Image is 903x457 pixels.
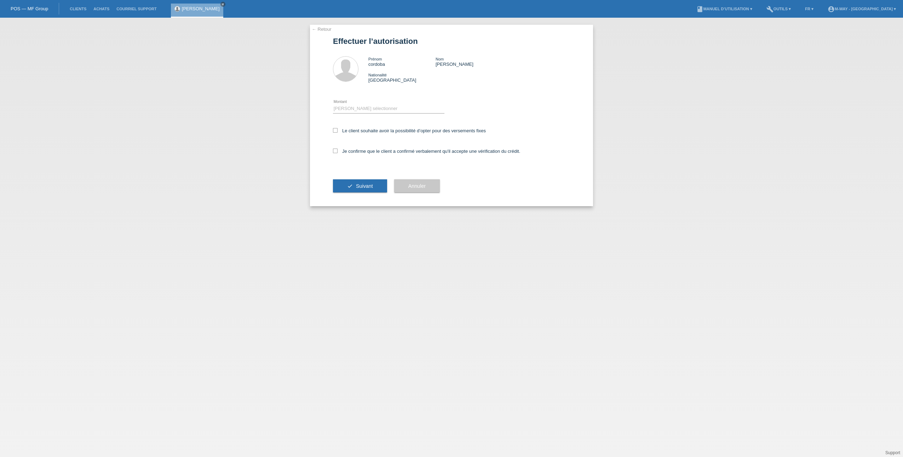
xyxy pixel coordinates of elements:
[368,73,387,77] span: Nationalité
[801,7,817,11] a: FR ▾
[824,7,899,11] a: account_circlem-way - [GEOGRAPHIC_DATA] ▾
[766,6,773,13] i: build
[436,57,444,61] span: Nom
[885,450,900,455] a: Support
[368,57,382,61] span: Prénom
[333,179,387,193] button: check Suivant
[436,56,503,67] div: [PERSON_NAME]
[394,179,440,193] button: Annuler
[696,6,703,13] i: book
[763,7,794,11] a: buildOutils ▾
[693,7,756,11] a: bookManuel d’utilisation ▾
[90,7,113,11] a: Achats
[356,183,373,189] span: Suivant
[368,56,436,67] div: cordoba
[408,183,426,189] span: Annuler
[220,2,225,7] a: close
[66,7,90,11] a: Clients
[368,72,436,83] div: [GEOGRAPHIC_DATA]
[333,149,520,154] label: Je confirme que le client a confirmé verbalement qu'il accepte une vérification du crédit.
[11,6,48,11] a: POS — MF Group
[333,37,570,46] h1: Effectuer l’autorisation
[347,183,353,189] i: check
[333,128,486,133] label: Le client souhaite avoir la possibilité d’opter pour des versements fixes
[221,2,225,6] i: close
[113,7,160,11] a: Courriel Support
[828,6,835,13] i: account_circle
[312,27,332,32] a: ← Retour
[182,6,220,11] a: [PERSON_NAME]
